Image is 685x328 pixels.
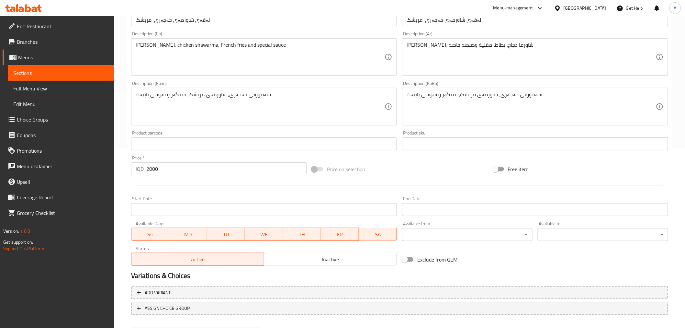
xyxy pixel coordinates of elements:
[283,228,321,241] button: TH
[131,271,668,281] h2: Variations & Choices
[402,137,668,150] input: Please enter product sku
[8,65,114,81] a: Sections
[3,112,114,127] a: Choice Groups
[3,127,114,143] a: Coupons
[17,193,109,201] span: Coverage Report
[407,42,656,73] textarea: [PERSON_NAME]، شاورما دجاج، بطاطا مقلية وصلصه خاصه
[493,4,533,12] div: Menu-management
[267,255,394,264] span: Inactive
[248,230,280,239] span: WE
[3,174,114,190] a: Upsell
[17,22,109,30] span: Edit Restaurant
[245,228,283,241] button: WE
[3,205,114,221] a: Grocery Checklist
[264,253,397,266] button: Inactive
[402,13,668,26] input: Enter name KuBa
[134,230,167,239] span: SU
[136,91,385,122] textarea: سەموونی حەجەری، شاورمەی مریشک، فینگەر و سۆسی تایبەت
[13,69,109,77] span: Sections
[17,162,109,170] span: Menu disclaimer
[146,162,307,175] input: Please enter price
[8,96,114,112] a: Edit Menu
[3,50,114,65] a: Menus
[564,5,606,12] div: [GEOGRAPHIC_DATA]
[20,227,30,235] span: 1.0.0
[131,137,397,150] input: Please enter product barcode
[327,165,365,173] span: Price on selection
[145,289,171,297] span: Add variant
[324,230,356,239] span: FR
[3,34,114,50] a: Branches
[131,302,668,315] button: ASSIGN CHOICE GROUP
[402,228,533,241] div: ​
[3,158,114,174] a: Menu disclaimer
[169,228,207,241] button: MO
[3,143,114,158] a: Promotions
[131,13,397,26] input: Enter name KuSo
[3,190,114,205] a: Coverage Report
[131,286,668,299] button: Add variant
[362,230,394,239] span: SA
[136,165,144,173] p: IQD
[674,5,677,12] span: A
[136,42,385,73] textarea: [PERSON_NAME], chicken shawarma, French fries and special sauce
[17,178,109,186] span: Upsell
[8,81,114,96] a: Full Menu View
[3,18,114,34] a: Edit Restaurant
[17,131,109,139] span: Coupons
[172,230,205,239] span: MO
[17,116,109,123] span: Choice Groups
[538,228,668,241] div: ​
[207,228,245,241] button: TU
[134,255,262,264] span: Active
[131,228,169,241] button: SU
[17,38,109,46] span: Branches
[359,228,397,241] button: SA
[286,230,319,239] span: TH
[17,209,109,217] span: Grocery Checklist
[18,53,109,61] span: Menus
[17,147,109,155] span: Promotions
[508,165,529,173] span: Free item
[407,91,656,122] textarea: سەموونی حەجەری، شاورمەی مریشک، فینگەر و سۆسی تایبەت
[145,304,190,312] span: ASSIGN CHOICE GROUP
[3,238,33,246] span: Get support on:
[13,100,109,108] span: Edit Menu
[3,227,19,235] span: Version:
[13,85,109,92] span: Full Menu View
[131,253,264,266] button: Active
[417,256,457,264] span: Exclude from GEM
[321,228,359,241] button: FR
[3,244,44,253] a: Support.OpsPlatform
[210,230,242,239] span: TU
